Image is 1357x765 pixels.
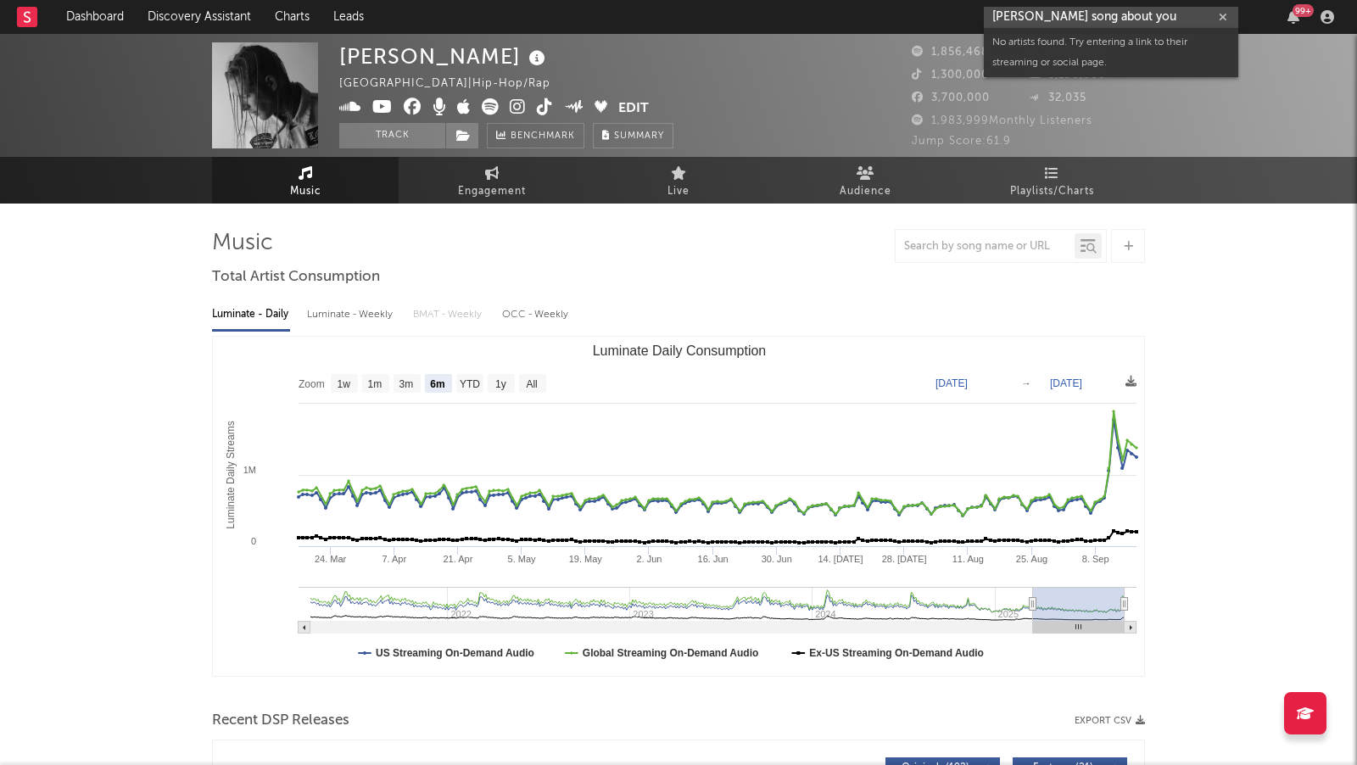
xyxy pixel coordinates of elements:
[511,126,575,147] span: Benchmark
[958,157,1145,204] a: Playlists/Charts
[912,136,1011,147] span: Jump Score: 61.9
[508,554,537,564] text: 5. May
[952,554,984,564] text: 11. Aug
[912,115,1092,126] span: 1,983,999 Monthly Listeners
[614,131,664,141] span: Summary
[382,554,406,564] text: 7. Apr
[1287,10,1299,24] button: 99+
[526,378,537,390] text: All
[502,300,570,329] div: OCC - Weekly
[840,181,891,202] span: Audience
[912,92,990,103] span: 3,700,000
[368,378,383,390] text: 1m
[1075,716,1145,726] button: Export CSV
[698,554,729,564] text: 16. Jun
[299,378,325,390] text: Zoom
[593,343,767,358] text: Luminate Daily Consumption
[984,7,1238,28] input: Search for artists
[912,47,989,58] span: 1,856,468
[583,647,759,659] text: Global Streaming On-Demand Audio
[243,465,256,475] text: 1M
[251,536,256,546] text: 0
[569,554,603,564] text: 19. May
[460,378,480,390] text: YTD
[1010,181,1094,202] span: Playlists/Charts
[376,647,534,659] text: US Streaming On-Demand Audio
[487,123,584,148] a: Benchmark
[212,711,349,731] span: Recent DSP Releases
[984,28,1238,77] div: No artists found. Try entering a link to their streaming or social page.
[458,181,526,202] span: Engagement
[213,337,1145,676] svg: Luminate Daily Consumption
[882,554,927,564] text: 28. [DATE]
[1029,92,1086,103] span: 32,035
[225,421,237,528] text: Luminate Daily Streams
[212,300,290,329] div: Luminate - Daily
[338,378,351,390] text: 1w
[636,554,662,564] text: 2. Jun
[809,647,984,659] text: Ex-US Streaming On-Demand Audio
[399,378,414,390] text: 3m
[1016,554,1047,564] text: 25. Aug
[307,300,396,329] div: Luminate - Weekly
[339,74,570,94] div: [GEOGRAPHIC_DATA] | Hip-Hop/Rap
[585,157,772,204] a: Live
[667,181,690,202] span: Live
[1050,377,1082,389] text: [DATE]
[618,98,649,120] button: Edit
[212,267,380,288] span: Total Artist Consumption
[1293,4,1314,17] div: 99 +
[430,378,444,390] text: 6m
[495,378,506,390] text: 1y
[935,377,968,389] text: [DATE]
[444,554,473,564] text: 21. Apr
[290,181,321,202] span: Music
[212,157,399,204] a: Music
[772,157,958,204] a: Audience
[912,70,989,81] span: 1,300,000
[339,42,550,70] div: [PERSON_NAME]
[762,554,792,564] text: 30. Jun
[339,123,445,148] button: Track
[818,554,863,564] text: 14. [DATE]
[896,240,1075,254] input: Search by song name or URL
[593,123,673,148] button: Summary
[399,157,585,204] a: Engagement
[315,554,347,564] text: 24. Mar
[1082,554,1109,564] text: 8. Sep
[1021,377,1031,389] text: →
